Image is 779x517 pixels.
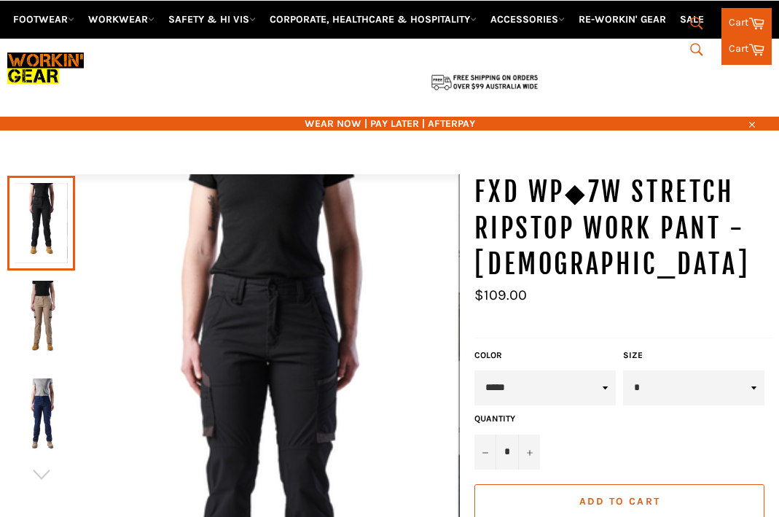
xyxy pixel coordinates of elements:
button: Reduce item quantity by one [474,435,496,470]
a: SAFETY & HI VIS [163,7,262,32]
h1: FXD WP◆7W Stretch Ripstop Work Pant - [DEMOGRAPHIC_DATA] [474,174,772,283]
a: WORKWEAR [82,7,160,32]
a: RE-WORKIN' GEAR [573,7,672,32]
button: Increase item quantity by one [518,435,540,470]
a: CORPORATE, HEALTHCARE & HOSPITALITY [264,7,482,32]
img: Flat $9.95 shipping Australia wide [430,73,539,91]
label: Quantity [474,413,540,425]
label: Size [623,349,764,362]
span: Add to Cart [579,495,660,508]
span: $109.00 [474,287,527,303]
a: Cart [721,8,772,39]
img: FXD WP◆7W Stretch Ripstop Work Pant - Ladies - Workin' Gear [15,378,68,459]
label: Color [474,349,616,362]
img: Workin Gear leaders in Workwear, Safety Boots, PPE, Uniforms. Australia's No.1 in Workwear [7,47,84,89]
a: Cart [721,34,772,65]
img: FXD WP◆7W Stretch Ripstop Work Pant - Ladies - Workin' Gear [15,281,68,361]
a: FOOTWEAR [7,7,80,32]
span: WEAR NOW | PAY LATER | AFTERPAY [7,117,772,131]
a: ACCESSORIES [485,7,571,32]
